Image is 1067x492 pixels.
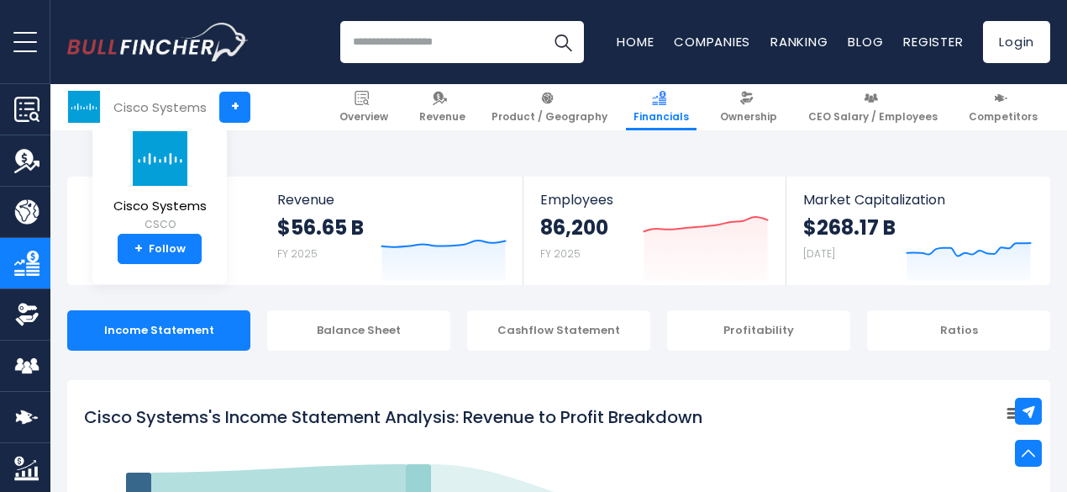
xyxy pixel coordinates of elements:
a: +Follow [118,234,202,264]
a: Market Capitalization $268.17 B [DATE] [786,177,1049,285]
span: Financials [633,110,689,124]
a: + [219,92,250,123]
a: Employees 86,200 FY 2025 [523,177,785,285]
tspan: Cisco Systems's Income Statement Analysis: Revenue to Profit Breakdown [84,405,702,429]
img: Ownership [14,302,39,327]
a: Go to homepage [67,23,248,61]
a: Revenue [412,84,473,130]
a: Competitors [961,84,1045,130]
img: CSCO logo [68,91,100,123]
strong: $56.65 B [277,214,364,241]
div: Cashflow Statement [467,310,650,351]
a: Revenue $56.65 B FY 2025 [260,177,523,285]
strong: 86,200 [540,214,608,241]
div: Profitability [667,310,850,351]
small: [DATE] [803,246,835,261]
div: Cisco Systems [113,98,207,117]
a: Ranking [770,33,828,50]
span: Cisco Systems [113,199,207,214]
a: Cisco Systems CSCO [113,130,208,235]
a: CEO Salary / Employees [801,84,945,130]
span: Overview [339,110,388,124]
a: Login [983,21,1050,63]
span: Ownership [720,110,777,124]
span: Market Capitalization [803,192,1032,208]
span: CEO Salary / Employees [808,110,938,124]
span: Product / Geography [491,110,607,124]
small: FY 2025 [277,246,318,261]
div: Income Statement [67,310,250,351]
span: Revenue [419,110,465,124]
div: Balance Sheet [267,310,450,351]
a: Register [903,33,963,50]
button: Search [542,21,584,63]
a: Home [617,33,654,50]
img: Bullfincher logo [67,23,249,61]
small: FY 2025 [540,246,581,261]
div: Ratios [867,310,1050,351]
span: Competitors [969,110,1038,124]
a: Product / Geography [484,84,615,130]
a: Ownership [712,84,785,130]
a: Overview [332,84,396,130]
a: Companies [674,33,750,50]
span: Revenue [277,192,507,208]
small: CSCO [113,217,207,232]
a: Financials [626,84,696,130]
a: Blog [848,33,883,50]
span: Employees [540,192,768,208]
strong: $268.17 B [803,214,896,241]
strong: + [134,241,143,257]
img: CSCO logo [130,130,189,187]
